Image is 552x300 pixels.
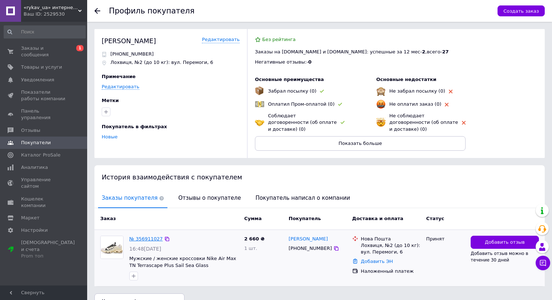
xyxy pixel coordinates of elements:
img: rating-tag-type [338,103,342,106]
span: 2 [422,49,425,54]
span: Показать больше [338,141,382,146]
img: rating-tag-type [449,90,452,93]
a: Добавить ЭН [361,259,393,264]
span: Без рейтинга [262,37,296,42]
span: Заказы на [DOMAIN_NAME] и [DOMAIN_NAME]: успешные за 12 мес - , всего - [255,49,449,54]
span: Добавить отзыв [485,239,525,246]
input: Поиск [4,25,86,38]
button: Создать заказ [498,5,545,16]
div: Вернуться назад [94,8,100,14]
span: Покупатель [289,216,321,221]
div: Лохвиця, №2 (до 10 кг): вул. Перемоги, 6 [361,242,421,255]
span: Настройки [21,227,48,234]
a: Фото товару [100,236,123,259]
a: Редактировать [102,84,139,90]
span: Создать заказ [503,8,539,14]
img: emoji [255,118,264,127]
span: Основные преимущества [255,77,324,82]
span: Управление сайтом [21,177,67,190]
img: rating-tag-type [462,121,466,125]
span: История взаимодействия с покупателем [102,173,242,181]
img: emoji [376,86,386,96]
span: Не соблюдает договоренности (об оплате и доставке) (0) [389,113,458,131]
a: Мужские / женские кроссовки Nike Air Max TN Terrascape Plus Sail Sea Glass [PERSON_NAME] аир [PER... [129,256,236,281]
p: [PHONE_NUMBER] [110,51,154,57]
span: Добавить отзыв можно в течение 30 дней [471,251,528,263]
span: Маркет [21,215,40,221]
div: [PHONE_NUMBER] [287,244,333,253]
span: 1 шт. [244,246,257,251]
button: Добавить отзыв [471,236,539,249]
div: [PERSON_NAME] [102,36,156,45]
span: Заказ [100,216,116,221]
img: emoji [255,100,264,109]
span: Оплатил Пром-оплатой (0) [268,101,334,107]
span: Статус [426,216,445,221]
a: Редактировать [202,36,240,43]
span: Отзывы [21,127,40,134]
span: Показатели работы компании [21,89,67,102]
a: № 356911027 [129,236,163,242]
span: Соблюдает договоренности (об оплате и доставке) (0) [268,113,337,131]
div: Покупатель в фильтрах [102,123,238,130]
span: Аналитика [21,164,48,171]
div: Наложенный платеж [361,268,421,275]
span: 0 [308,59,312,65]
div: Нова Пошта [361,236,421,242]
div: Ваш ID: 2529530 [24,11,87,17]
span: Отзывы о покупателе [175,189,244,207]
span: Основные недостатки [376,77,437,82]
span: Заказы и сообщения [21,45,67,58]
span: 1 [76,45,84,51]
button: Чат с покупателем [536,256,550,270]
img: emoji [376,100,386,109]
span: Заказы покупателя [98,189,167,207]
span: Товары и услуги [21,64,62,70]
p: Лохвиця, №2 (до 10 кг): вул. Перемоги, 6 [110,59,213,66]
span: 2 660 ₴ [244,236,264,242]
span: Каталог ProSale [21,152,60,158]
img: rating-tag-type [320,90,324,93]
div: Принят [426,236,465,242]
span: 27 [442,49,448,54]
span: Доставка и оплата [352,216,403,221]
span: Забрал посылку (0) [268,88,316,94]
span: Примечание [102,74,135,79]
span: 16:48[DATE] [129,246,161,252]
span: Кошелек компании [21,196,67,209]
img: Фото товару [101,236,123,259]
span: Не забрал посылку (0) [389,88,445,94]
span: Негативные отзывы: - [255,59,308,65]
div: Prom топ [21,253,75,259]
a: [PERSON_NAME] [289,236,328,243]
span: Покупатели [21,139,51,146]
img: rating-tag-type [341,121,345,124]
h1: Профиль покупателя [109,7,195,15]
span: Покупатель написал о компании [252,189,354,207]
a: Новые [102,134,118,139]
span: Метки [102,98,119,103]
span: Не оплатил заказ (0) [389,101,441,107]
img: emoji [255,86,264,95]
span: [DEMOGRAPHIC_DATA] и счета [21,239,75,259]
span: Уведомления [21,77,54,83]
button: Показать больше [255,136,466,151]
img: rating-tag-type [445,103,448,106]
img: emoji [376,118,386,127]
span: Панель управления [21,108,67,121]
span: «rykav_ua» интернет магазин одежды и обуви [24,4,78,11]
span: Сумма [244,216,261,221]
